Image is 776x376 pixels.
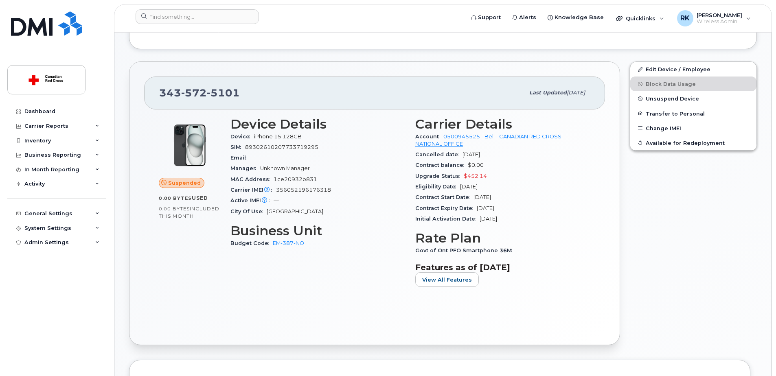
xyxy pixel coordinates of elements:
[274,197,279,203] span: —
[464,173,487,179] span: $452.14
[630,136,756,150] button: Available for Redeployment
[230,197,274,203] span: Active IMEI
[415,133,443,140] span: Account
[230,165,260,171] span: Manager
[415,184,460,190] span: Eligibility Date
[680,13,690,23] span: RK
[254,133,302,140] span: iPhone 15 128GB
[260,165,310,171] span: Unknown Manager
[168,179,201,187] span: Suspended
[630,106,756,121] button: Transfer to Personal
[415,205,477,211] span: Contract Expiry Date
[555,13,604,22] span: Knowledge Base
[273,240,304,246] a: EM-387-NO
[415,216,480,222] span: Initial Activation Date
[567,90,585,96] span: [DATE]
[697,12,742,18] span: [PERSON_NAME]
[415,194,473,200] span: Contract Start Date
[415,272,479,287] button: View All Features
[159,205,219,219] span: included this month
[230,208,267,214] span: City Of Use
[415,151,463,157] span: Cancelled date
[165,121,214,170] img: iPhone_15_Black.png
[274,176,317,182] span: 1ce20932b831
[230,176,274,182] span: MAC Address
[415,262,590,272] h3: Features as of [DATE]
[415,133,563,147] a: 0500945525 - Bell - CANADIAN RED CROSS- NATIONAL OFFICE
[159,87,240,99] span: 343
[276,187,331,193] span: 356052196176318
[460,184,478,190] span: [DATE]
[159,206,190,212] span: 0.00 Bytes
[465,9,506,26] a: Support
[245,144,318,150] span: 89302610207733719295
[630,62,756,77] a: Edit Device / Employee
[646,140,725,146] span: Available for Redeployment
[207,87,240,99] span: 5101
[230,187,276,193] span: Carrier IMEI
[136,9,259,24] input: Find something...
[267,208,323,214] span: [GEOGRAPHIC_DATA]
[230,117,406,131] h3: Device Details
[610,10,670,26] div: Quicklinks
[192,195,208,201] span: used
[697,18,742,25] span: Wireless Admin
[230,144,245,150] span: SIM
[159,195,192,201] span: 0.00 Bytes
[630,91,756,106] button: Unsuspend Device
[671,10,756,26] div: Reza Khorrami
[478,13,501,22] span: Support
[250,155,256,161] span: —
[473,194,491,200] span: [DATE]
[630,77,756,91] button: Block Data Usage
[230,223,406,238] h3: Business Unit
[506,9,542,26] a: Alerts
[230,155,250,161] span: Email
[230,133,254,140] span: Device
[415,117,590,131] h3: Carrier Details
[463,151,480,157] span: [DATE]
[468,162,484,168] span: $0.00
[529,90,567,96] span: Last updated
[477,205,494,211] span: [DATE]
[230,240,273,246] span: Budget Code
[415,162,468,168] span: Contract balance
[415,231,590,245] h3: Rate Plan
[415,247,516,254] span: Govt of Ont PFO Smartphone 36M
[415,173,464,179] span: Upgrade Status
[480,216,497,222] span: [DATE]
[626,15,655,22] span: Quicklinks
[542,9,609,26] a: Knowledge Base
[630,121,756,136] button: Change IMEI
[646,96,699,102] span: Unsuspend Device
[519,13,536,22] span: Alerts
[181,87,207,99] span: 572
[422,276,472,284] span: View All Features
